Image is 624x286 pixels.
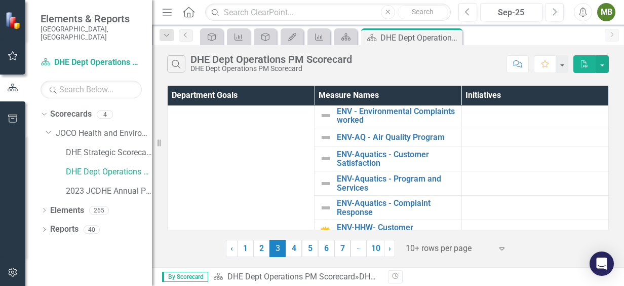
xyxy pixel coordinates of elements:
div: DHE Dept Operations PM Scorecard [190,65,352,73]
a: 1 [237,240,253,257]
td: Double-Click to Edit Right Click for Context Menu [315,171,461,196]
a: DHE Strategic Scorecard-Current Year's Plan [66,147,152,159]
td: Double-Click to Edit Right Click for Context Menu [315,103,461,128]
input: Search ClearPoint... [205,4,451,21]
div: DHE Dept Operations PM Scorecard [380,31,460,44]
a: 2023 JCDHE Annual Plan Scorecard [66,186,152,197]
span: Elements & Reports [41,13,142,25]
button: Search [398,5,448,19]
a: 4 [286,240,302,257]
div: 40 [84,225,100,234]
a: 2 [253,240,269,257]
div: DHE Dept Operations PM Scorecard [359,272,487,281]
img: Not Defined [320,202,332,214]
button: Sep-25 [480,3,542,21]
img: Not Defined [320,153,332,165]
a: 7 [334,240,350,257]
button: MB [597,3,615,21]
small: [GEOGRAPHIC_DATA], [GEOGRAPHIC_DATA] [41,25,142,42]
div: Sep-25 [484,7,539,19]
td: Double-Click to Edit Right Click for Context Menu [315,128,461,147]
span: 3 [269,240,286,257]
img: Not Defined [320,177,332,190]
input: Search Below... [41,81,142,98]
span: Search [412,8,434,16]
td: Double-Click to Edit Right Click for Context Menu [315,196,461,220]
div: 265 [89,206,109,214]
span: ‹ [230,243,233,253]
a: 5 [302,240,318,257]
div: Open Intercom Messenger [590,252,614,276]
div: 4 [97,110,113,119]
a: ENV-Aquatics - Program and Services [337,174,456,192]
img: Not Defined [320,131,332,144]
a: ENV-Aquatics - Complaint Response [337,199,456,217]
a: ENV-AQ - Air Quality Program [337,133,456,142]
td: Double-Click to Edit Right Click for Context Menu [315,220,461,244]
span: › [388,243,391,253]
span: By Scorecard [162,272,208,282]
a: JOCO Health and Environment [56,128,152,139]
a: 10 [367,240,384,257]
a: Reports [50,224,79,235]
img: Not Defined [320,110,332,122]
a: ENV-HHW- Customer Satisfaction [337,223,456,241]
a: 6 [318,240,334,257]
img: Exceeded [320,226,332,238]
a: DHE Dept Operations PM Scorecard [227,272,355,281]
a: Scorecards [50,109,92,120]
a: ENV-Aquatics - Customer Satisfaction [337,150,456,168]
img: ClearPoint Strategy [5,12,23,29]
td: Double-Click to Edit Right Click for Context Menu [315,147,461,171]
a: Elements [50,205,84,217]
div: DHE Dept Operations PM Scorecard [190,54,352,65]
a: DHE Dept Operations PM Scorecard [41,57,142,68]
div: » [213,271,380,283]
a: ENV - Environmental Complaints worked [337,107,456,125]
a: DHE Dept Operations PM Scorecard [66,166,152,178]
